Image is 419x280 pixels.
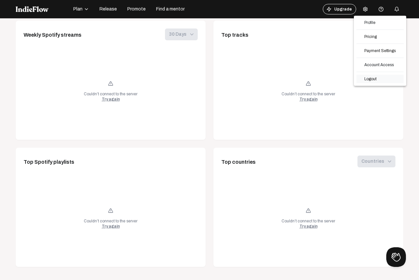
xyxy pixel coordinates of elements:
[356,75,404,83] a: Logout
[386,247,406,267] iframe: Toggle Customer Support
[356,18,404,27] a: Profile
[356,61,404,69] a: Account Access
[356,47,404,55] a: Payment Settings
[356,32,404,41] a: Pricing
